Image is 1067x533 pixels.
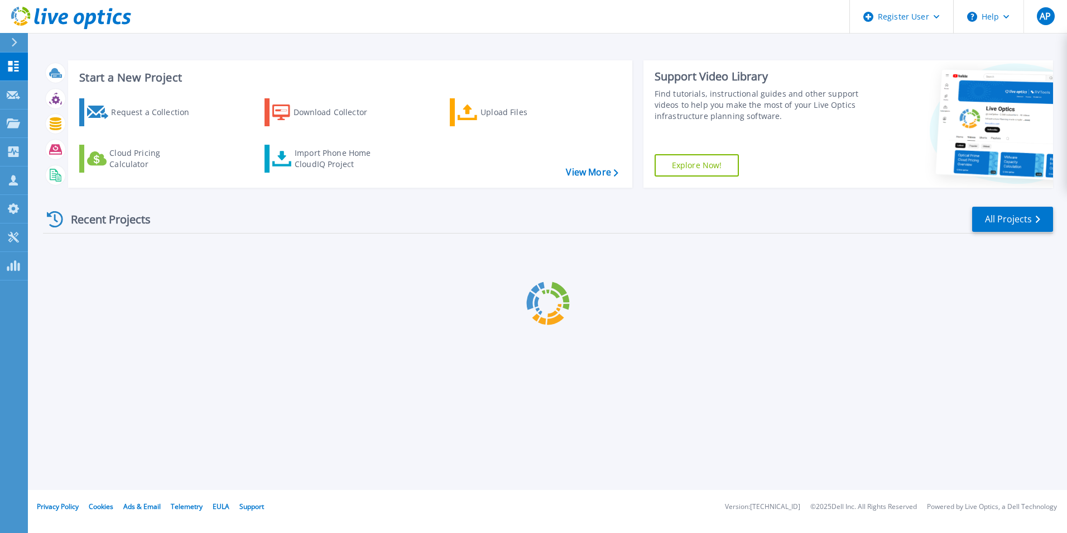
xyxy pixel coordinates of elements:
a: Explore Now! [655,154,739,177]
a: Support [239,502,264,511]
a: Cookies [89,502,113,511]
div: Find tutorials, instructional guides and other support videos to help you make the most of your L... [655,88,863,122]
div: Support Video Library [655,69,863,84]
a: Request a Collection [79,98,204,126]
a: Privacy Policy [37,502,79,511]
li: Version: [TECHNICAL_ID] [725,503,800,511]
li: © 2025 Dell Inc. All Rights Reserved [810,503,917,511]
a: View More [566,167,618,178]
div: Cloud Pricing Calculator [109,147,199,170]
a: Upload Files [450,98,574,126]
a: Cloud Pricing Calculator [79,145,204,173]
div: Upload Files [480,101,570,123]
a: All Projects [972,207,1053,232]
div: Request a Collection [111,101,200,123]
div: Import Phone Home CloudIQ Project [295,147,382,170]
span: AP [1040,12,1051,21]
a: EULA [213,502,229,511]
div: Recent Projects [43,206,166,233]
a: Ads & Email [123,502,161,511]
div: Download Collector [294,101,383,123]
h3: Start a New Project [79,72,618,84]
li: Powered by Live Optics, a Dell Technology [927,503,1057,511]
a: Download Collector [265,98,389,126]
a: Telemetry [171,502,203,511]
